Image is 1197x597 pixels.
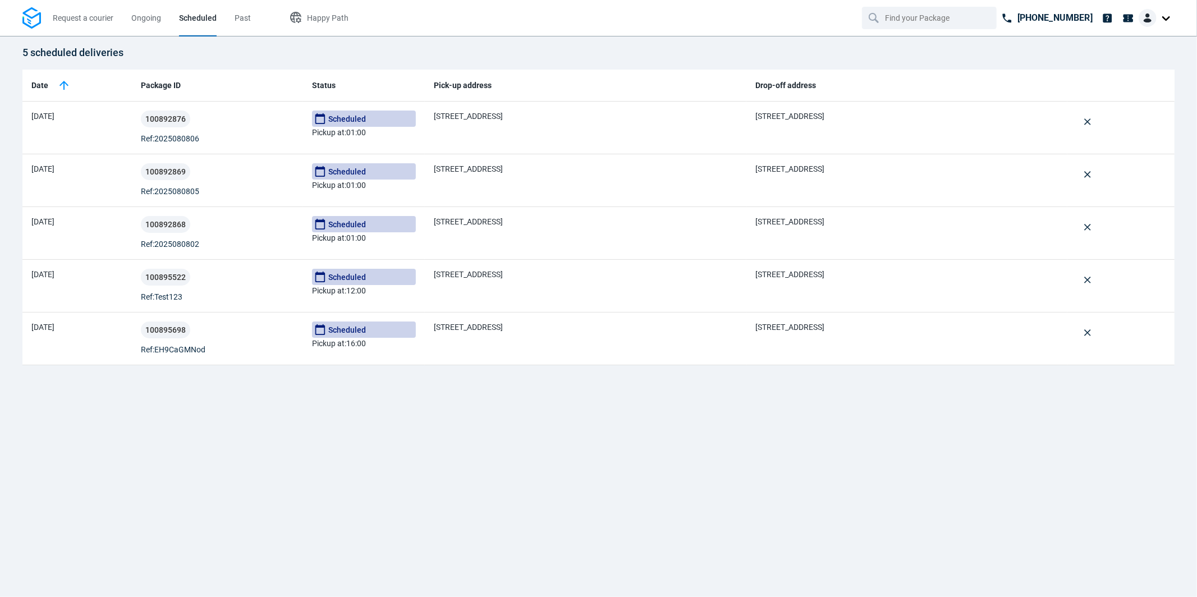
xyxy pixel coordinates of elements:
input: Find your Package [885,7,976,29]
span: Scheduled [312,322,416,338]
span: Date [31,80,48,91]
span: 16:00 [346,339,366,348]
span: Ref: 2025080802 [141,238,199,250]
span: 100892876 [145,115,186,123]
span: [DATE] [31,112,54,121]
span: 100895522 [145,273,186,281]
span: Past [235,13,251,22]
span: [STREET_ADDRESS] [434,270,503,279]
p: Pickup at : [312,163,416,191]
p: [PHONE_NUMBER] [1017,11,1093,25]
p: Pickup at : [312,322,416,350]
span: Scheduled [312,163,416,180]
span: 100892869 [145,168,186,176]
span: 01:00 [346,128,366,137]
p: Pickup at : [312,216,416,244]
img: sorting [57,79,71,92]
th: Toggle SortBy [22,70,132,102]
span: Status [312,80,336,91]
span: [STREET_ADDRESS] [755,164,824,173]
button: 100895522 [141,269,190,286]
span: Ref: EH9CaGMNod [141,344,205,355]
span: Scheduled [179,13,217,22]
span: 01:00 [346,181,366,190]
span: [STREET_ADDRESS] [434,164,503,173]
img: Logo [22,7,41,29]
span: Ref: 2025080806 [141,133,199,144]
span: Package ID [141,80,181,91]
span: Ongoing [131,13,161,22]
span: [DATE] [31,323,54,332]
span: [STREET_ADDRESS] [755,112,824,121]
span: Scheduled [312,216,416,232]
button: 100892868 [141,216,190,233]
img: Client [1139,9,1157,27]
button: 100892869 [141,163,190,180]
p: Pickup at : [312,269,416,297]
span: 01:00 [346,233,366,242]
span: [DATE] [31,270,54,279]
a: [PHONE_NUMBER] [997,7,1097,29]
p: Pickup at : [312,111,416,139]
span: 5 scheduled deliveries [22,47,123,58]
span: Scheduled [312,269,416,285]
span: [STREET_ADDRESS] [434,112,503,121]
span: Ref: 2025080805 [141,186,199,197]
span: [STREET_ADDRESS] [434,217,503,226]
span: Happy Path [307,13,348,22]
span: [STREET_ADDRESS] [434,323,503,332]
span: [DATE] [31,217,54,226]
span: Scheduled [312,111,416,127]
span: Pick-up address [434,80,492,91]
button: 100892876 [141,111,190,127]
span: 12:00 [346,286,366,295]
span: [DATE] [31,164,54,173]
span: 100892868 [145,221,186,228]
span: Ref: Test123 [141,291,182,302]
span: [STREET_ADDRESS] [755,270,824,279]
span: Drop-off address [755,80,816,91]
span: [STREET_ADDRESS] [755,217,824,226]
span: Request a courier [53,13,113,22]
span: 100895698 [145,326,186,334]
span: [STREET_ADDRESS] [755,323,824,332]
button: 100895698 [141,322,190,338]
